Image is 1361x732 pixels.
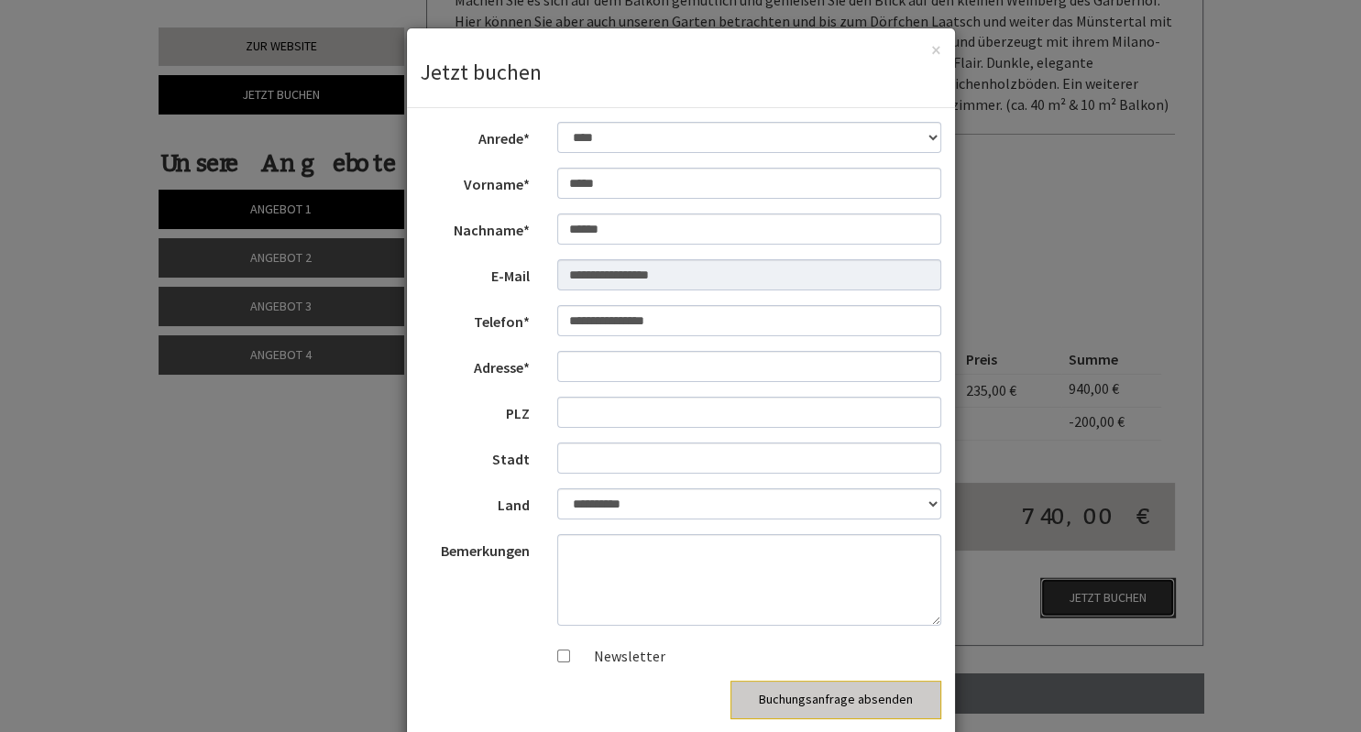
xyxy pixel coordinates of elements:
label: E-Mail [407,259,544,287]
button: Buchungsanfrage absenden [730,681,941,719]
label: PLZ [407,397,544,424]
label: Nachname* [407,213,544,241]
label: Adresse* [407,351,544,378]
label: Bemerkungen [407,534,544,562]
label: Telefon* [407,305,544,333]
label: Anrede* [407,122,544,149]
label: Stadt [407,442,544,470]
label: Land [407,488,544,516]
label: Newsletter [576,646,665,667]
label: Vorname* [407,168,544,195]
h3: Jetzt buchen [421,60,941,84]
button: × [931,40,941,60]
